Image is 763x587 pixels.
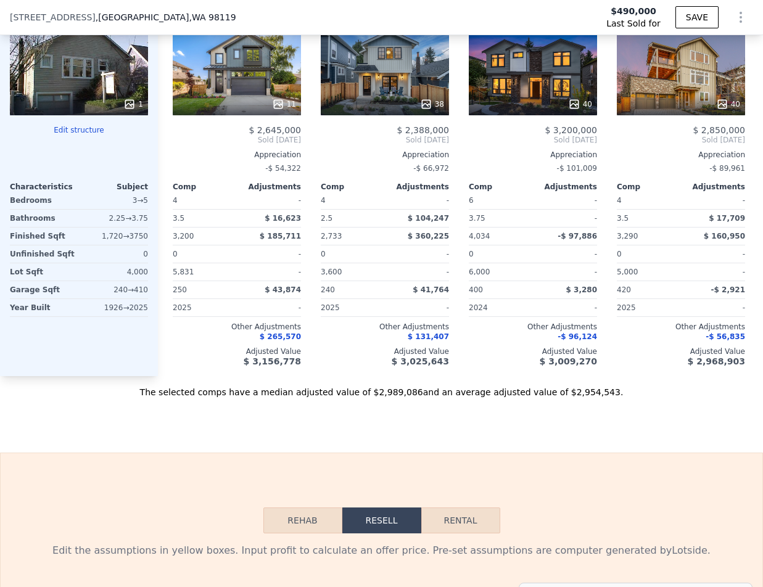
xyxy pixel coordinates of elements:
span: $ 104,247 [408,214,449,223]
div: - [683,263,745,281]
span: -$ 54,322 [265,164,301,173]
span: $ 131,407 [408,332,449,341]
span: 420 [617,285,631,294]
div: - [387,299,449,316]
span: 0 [321,250,326,258]
span: 4,034 [469,232,490,240]
div: 2025 [321,299,382,316]
span: $ 3,200,000 [545,125,597,135]
span: -$ 2,921 [711,285,745,294]
div: Appreciation [617,150,745,160]
div: Other Adjustments [321,322,449,332]
div: Appreciation [469,150,597,160]
div: 2.25 → 3.75 [81,210,148,227]
div: Unfinished Sqft [10,245,76,263]
div: 0 [81,245,148,263]
div: - [683,192,745,209]
div: 1 [123,98,143,110]
span: 5,000 [617,268,638,276]
button: Rehab [263,507,342,533]
div: Adjustments [385,182,449,192]
div: 40 [568,98,592,110]
div: 2025 [617,299,678,316]
span: Sold [DATE] [469,135,597,145]
div: Comp [173,182,237,192]
div: - [387,192,449,209]
div: Bathrooms [10,210,76,227]
div: - [535,245,597,263]
div: - [683,245,745,263]
span: $ 16,623 [265,214,301,223]
div: Adjustments [681,182,745,192]
button: Show Options [728,5,753,30]
span: 240 [321,285,335,294]
div: - [535,263,597,281]
span: 250 [173,285,187,294]
div: Finished Sqft [10,228,76,245]
button: Resell [342,507,421,533]
div: Adjustments [533,182,597,192]
div: 4,000 [81,263,148,281]
div: Other Adjustments [617,322,745,332]
div: - [239,192,301,209]
div: 1926 → 2025 [81,299,148,316]
span: $ 3,280 [566,285,597,294]
div: - [239,263,301,281]
span: $ 3,156,778 [244,356,301,366]
div: 2025 [173,299,234,316]
span: $ 185,711 [260,232,301,240]
div: 11 [272,98,296,110]
span: $ 41,764 [413,285,449,294]
span: , [GEOGRAPHIC_DATA] [96,11,236,23]
div: 3.75 [469,210,530,227]
div: - [683,299,745,316]
span: 0 [469,250,474,258]
span: -$ 66,972 [413,164,449,173]
span: $ 17,709 [709,214,745,223]
div: - [239,245,301,263]
div: - [535,192,597,209]
span: 400 [469,285,483,294]
span: $ 2,645,000 [249,125,301,135]
div: 40 [716,98,740,110]
div: Comp [321,182,385,192]
span: $ 2,850,000 [693,125,745,135]
span: 6 [469,196,474,205]
div: Appreciation [321,150,449,160]
span: $ 2,388,000 [397,125,449,135]
span: Last Sold for [606,17,661,30]
span: 4 [173,196,178,205]
div: Adjustments [237,182,301,192]
div: Year Built [10,299,76,316]
span: 2,733 [321,232,342,240]
div: Adjusted Value [469,347,597,356]
span: $ 160,950 [704,232,745,240]
span: Sold [DATE] [173,135,301,145]
div: Lot Sqft [10,263,76,281]
span: 6,000 [469,268,490,276]
div: Edit the assumptions in yellow boxes. Input profit to calculate an offer price. Pre-set assumptio... [10,543,753,558]
span: 5,831 [173,268,194,276]
span: -$ 97,886 [558,232,597,240]
span: [STREET_ADDRESS] [10,11,96,23]
div: Appreciation [173,150,301,160]
span: 0 [173,250,178,258]
div: - [535,299,597,316]
div: Comp [617,182,681,192]
div: 3.5 [173,210,234,227]
div: Adjusted Value [321,347,449,356]
span: Sold [DATE] [617,135,745,145]
span: 4 [617,196,622,205]
div: Garage Sqft [10,281,76,298]
button: Rental [421,507,500,533]
div: 3.5 [617,210,678,227]
span: $490,000 [611,5,656,17]
div: - [387,245,449,263]
span: $ 2,968,903 [688,356,745,366]
div: Characteristics [10,182,79,192]
span: -$ 89,961 [709,164,745,173]
span: $ 3,025,643 [392,356,449,366]
span: -$ 101,009 [557,164,597,173]
div: Adjusted Value [173,347,301,356]
div: - [387,263,449,281]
